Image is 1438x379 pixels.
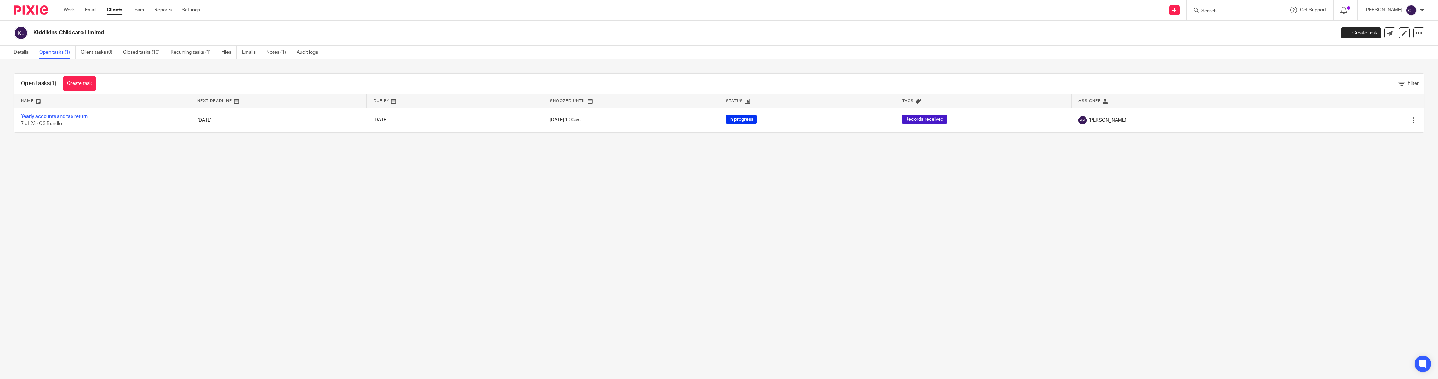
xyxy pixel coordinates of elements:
[1201,8,1262,14] input: Search
[21,80,56,87] h1: Open tasks
[107,7,122,13] a: Clients
[1300,8,1326,12] span: Get Support
[373,118,388,123] span: [DATE]
[50,81,56,86] span: (1)
[190,108,367,132] td: [DATE]
[182,7,200,13] a: Settings
[1408,81,1419,86] span: Filter
[133,7,144,13] a: Team
[14,5,48,15] img: Pixie
[550,118,581,123] span: [DATE] 1:00am
[1341,27,1381,38] a: Create task
[726,99,743,103] span: Status
[21,121,62,126] span: 7 of 23 · OS Bundle
[1078,116,1087,124] img: svg%3E
[221,46,237,59] a: Files
[170,46,216,59] a: Recurring tasks (1)
[902,115,947,124] span: Records received
[14,26,28,40] img: svg%3E
[1406,5,1417,16] img: svg%3E
[21,114,88,119] a: Yearly accounts and tax return
[63,76,96,91] a: Create task
[550,99,586,103] span: Snoozed Until
[14,46,34,59] a: Details
[1364,7,1402,13] p: [PERSON_NAME]
[39,46,76,59] a: Open tasks (1)
[154,7,172,13] a: Reports
[33,29,1071,36] h2: Kiddikins Childcare Limited
[297,46,323,59] a: Audit logs
[64,7,75,13] a: Work
[85,7,96,13] a: Email
[242,46,261,59] a: Emails
[123,46,165,59] a: Closed tasks (10)
[1088,117,1126,124] span: [PERSON_NAME]
[726,115,757,124] span: In progress
[81,46,118,59] a: Client tasks (0)
[902,99,914,103] span: Tags
[266,46,291,59] a: Notes (1)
